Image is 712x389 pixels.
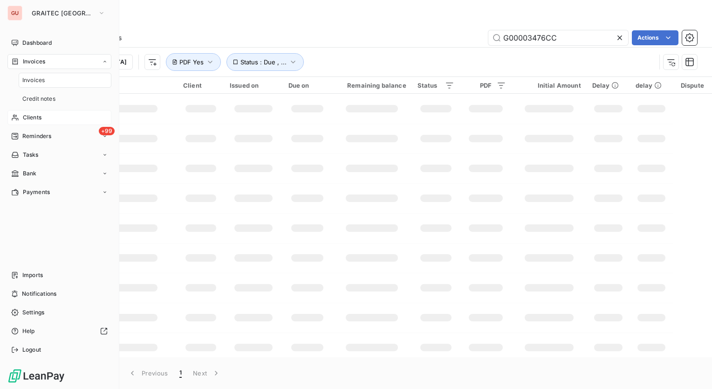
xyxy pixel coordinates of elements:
[183,82,219,89] div: Client
[288,82,327,89] div: Due on
[22,308,44,317] span: Settings
[230,82,277,89] div: Issued on
[22,76,45,84] span: Invoices
[680,357,703,380] iframe: Intercom live chat
[517,82,581,89] div: Initial Amount
[632,30,678,45] button: Actions
[32,9,94,17] span: GRAITEC [GEOGRAPHIC_DATA]
[337,82,406,89] div: Remaining balance
[22,132,51,140] span: Reminders
[122,363,174,383] button: Previous
[23,169,37,178] span: Bank
[488,30,628,45] input: Search
[187,363,226,383] button: Next
[7,6,22,21] div: GU
[99,127,115,135] span: +99
[678,82,706,89] div: Dispute
[166,53,221,71] button: PDF Yes
[23,113,41,122] span: Clients
[592,82,624,89] div: Delay
[22,95,55,103] span: Credit notes
[22,290,56,298] span: Notifications
[22,271,43,279] span: Imports
[22,39,52,47] span: Dashboard
[23,151,39,159] span: Tasks
[7,368,65,383] img: Logo LeanPay
[174,363,187,383] button: 1
[179,368,182,378] span: 1
[226,53,304,71] button: Status : Due , ...
[466,82,506,89] div: PDF
[23,57,45,66] span: Invoices
[636,82,667,89] div: delay
[179,58,204,66] span: PDF Yes
[7,324,111,339] a: Help
[240,58,287,66] span: Status : Due , ...
[23,188,50,196] span: Payments
[418,82,454,89] div: Status
[22,346,41,354] span: Logout
[22,327,35,335] span: Help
